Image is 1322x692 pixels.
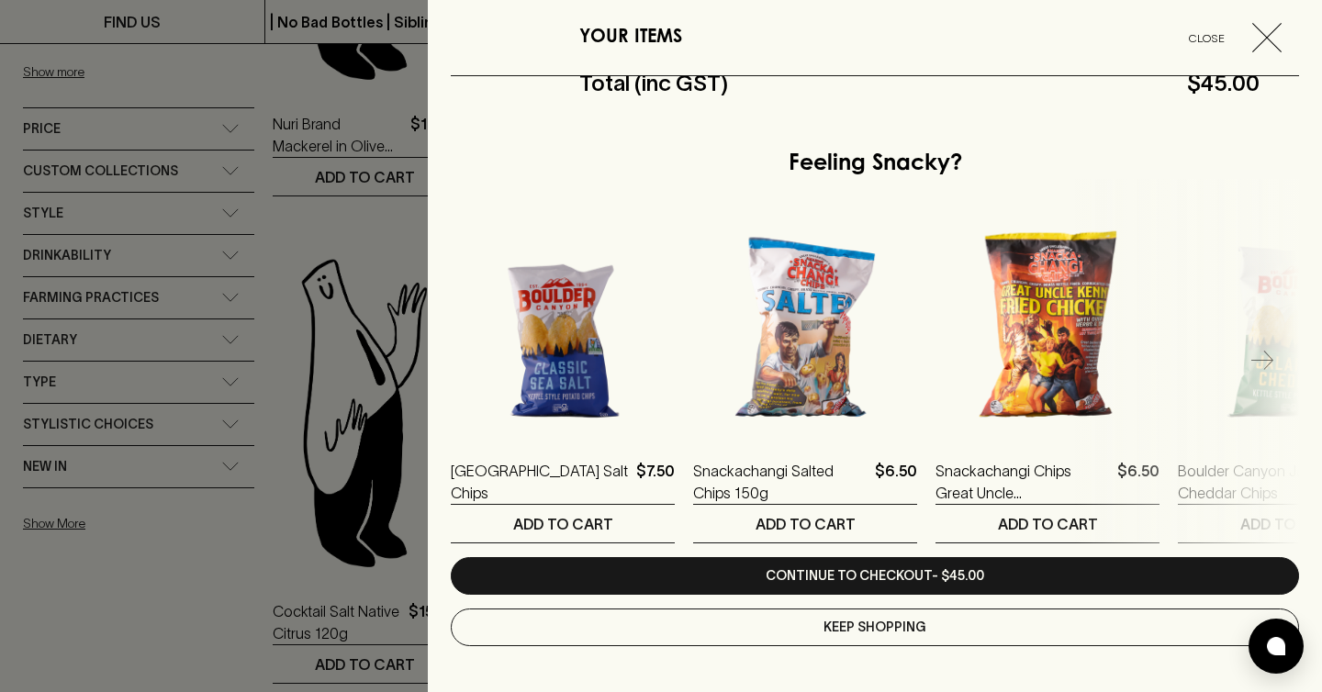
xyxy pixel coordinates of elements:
[451,505,675,542] button: ADD TO CART
[451,218,675,442] img: Boulder Canyon Sea Salt Chips
[451,557,1299,595] a: Continue to checkout- $45.00
[1169,23,1296,52] button: Close
[1267,637,1285,655] img: bubble-icon
[513,513,613,535] p: ADD TO CART
[728,69,1260,98] h5: $45.00
[935,505,1160,542] button: ADD TO CART
[693,218,917,442] img: Snackachangi Salted Chips 150g
[579,69,728,98] h5: Total (inc GST)
[935,218,1160,442] img: Snackachangi Chips Great Uncle Kenny Fried Chicken 150g
[875,460,917,504] p: $6.50
[789,150,962,179] h5: Feeling Snacky?
[935,460,1110,504] a: Snackachangi Chips Great Uncle [PERSON_NAME] Chicken 150g
[1117,460,1160,504] p: $6.50
[998,513,1098,535] p: ADD TO CART
[636,460,675,504] p: $7.50
[1169,28,1245,48] span: Close
[756,513,856,535] p: ADD TO CART
[693,505,917,542] button: ADD TO CART
[579,23,682,52] h6: YOUR ITEMS
[451,608,1299,646] button: Keep Shopping
[451,460,629,504] a: [GEOGRAPHIC_DATA] Salt Chips
[693,460,868,504] a: Snackachangi Salted Chips 150g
